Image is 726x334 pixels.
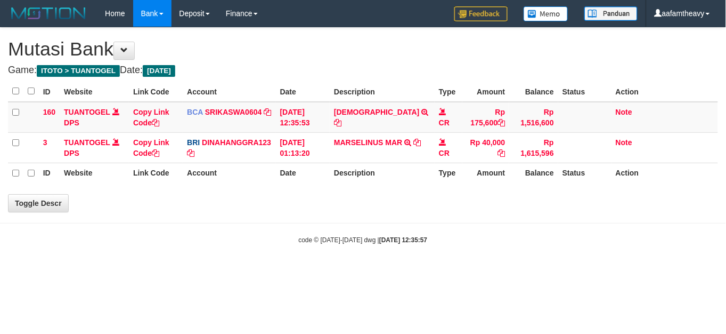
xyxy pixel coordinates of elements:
th: Balance [509,163,558,183]
th: Date [276,81,330,102]
th: Status [558,163,611,183]
td: [DATE] 01:13:20 [276,132,330,163]
a: Copy Link Code [133,138,169,157]
td: Rp 40,000 [462,132,510,163]
th: Account [183,81,276,102]
td: DPS [60,102,129,133]
th: Action [611,81,718,102]
span: ITOTO > TUANTOGEL [37,65,120,77]
small: code © [DATE]-[DATE] dwg | [299,236,428,244]
th: Amount [462,81,510,102]
img: panduan.png [584,6,638,21]
span: 3 [43,138,47,147]
th: Link Code [129,163,183,183]
td: Rp 1,516,600 [509,102,558,133]
th: Link Code [129,81,183,102]
td: DPS [60,132,129,163]
img: Feedback.jpg [454,6,508,21]
span: CR [439,118,450,127]
span: BRI [187,138,200,147]
td: Rp 175,600 [462,102,510,133]
th: ID [39,81,60,102]
a: [DEMOGRAPHIC_DATA] [334,108,419,116]
th: Balance [509,81,558,102]
a: Note [616,138,632,147]
th: Website [60,81,129,102]
h1: Mutasi Bank [8,38,718,60]
th: Type [435,81,462,102]
th: Description [330,163,435,183]
th: Action [611,163,718,183]
th: Amount [462,163,510,183]
th: Type [435,163,462,183]
a: TUANTOGEL [64,138,110,147]
a: Note [616,108,632,116]
a: TUANTOGEL [64,108,110,116]
span: BCA [187,108,203,116]
span: [DATE] [143,65,175,77]
th: Status [558,81,611,102]
a: SRIKASWA0604 [205,108,262,116]
td: Rp 1,615,596 [509,132,558,163]
th: Description [330,81,435,102]
th: Account [183,163,276,183]
strong: [DATE] 12:35:57 [379,236,427,244]
a: Toggle Descr [8,194,69,212]
img: Button%20Memo.svg [524,6,568,21]
span: CR [439,149,450,157]
a: MARSELINUS MAR [334,138,402,147]
th: Date [276,163,330,183]
span: 160 [43,108,55,116]
img: MOTION_logo.png [8,5,89,21]
th: Website [60,163,129,183]
a: DINAHANGGRA123 [202,138,271,147]
a: Copy Link Code [133,108,169,127]
h4: Game: Date: [8,65,718,76]
td: [DATE] 12:35:53 [276,102,330,133]
th: ID [39,163,60,183]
